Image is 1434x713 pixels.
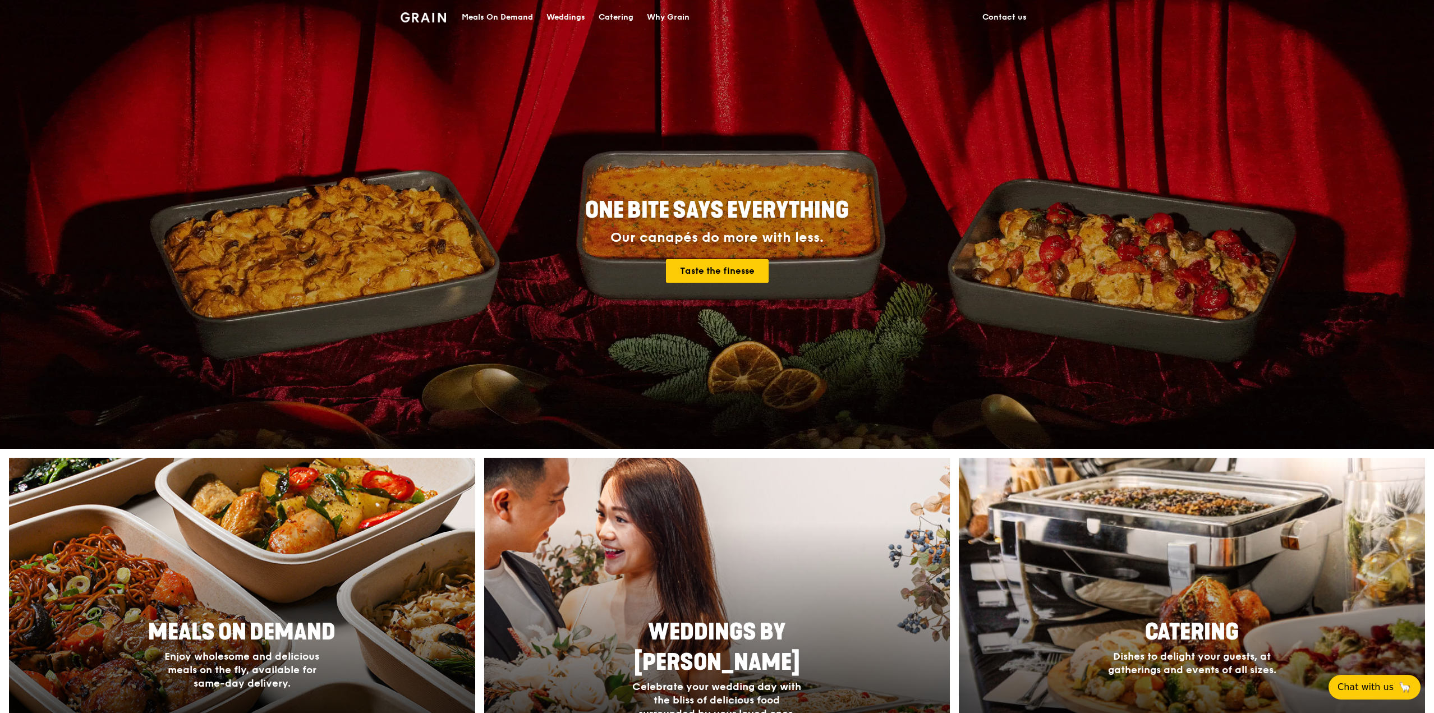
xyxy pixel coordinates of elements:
div: Weddings [546,1,585,34]
a: Catering [592,1,640,34]
span: Catering [1145,619,1239,646]
a: Why Grain [640,1,696,34]
div: Catering [599,1,633,34]
span: Chat with us [1338,680,1394,694]
button: Chat with us🦙 [1329,675,1421,700]
img: Grain [401,12,446,22]
a: Weddings [540,1,592,34]
span: Enjoy wholesome and delicious meals on the fly, available for same-day delivery. [164,650,319,689]
span: ONE BITE SAYS EVERYTHING [585,197,849,224]
span: 🦙 [1398,680,1412,694]
span: Dishes to delight your guests, at gatherings and events of all sizes. [1108,650,1276,676]
span: Meals On Demand [148,619,335,646]
div: Our canapés do more with less. [515,230,919,246]
span: Weddings by [PERSON_NAME] [634,619,800,676]
a: Taste the finesse [666,259,769,283]
a: Contact us [976,1,1033,34]
div: Meals On Demand [462,1,533,34]
div: Why Grain [647,1,690,34]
